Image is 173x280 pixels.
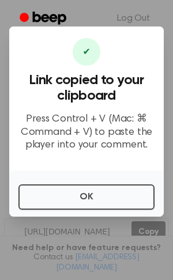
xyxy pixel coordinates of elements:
div: ✔ [73,38,100,66]
a: Beep [12,7,77,30]
h3: Link copied to your clipboard [18,73,155,104]
a: Log Out [106,5,161,32]
p: Press Control + V (Mac: ⌘ Command + V) to paste the player into your comment. [18,113,155,152]
button: OK [18,184,155,210]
